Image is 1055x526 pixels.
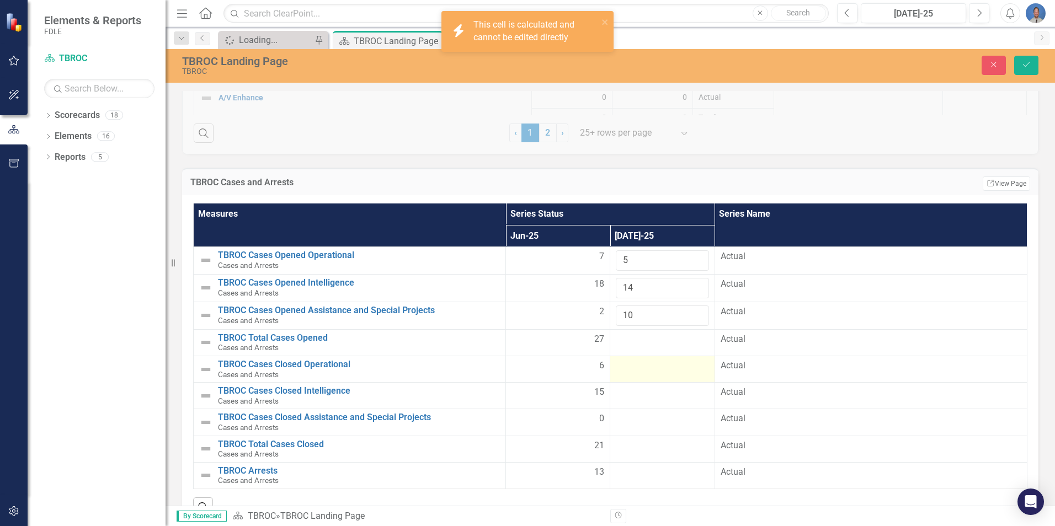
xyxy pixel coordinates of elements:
button: [DATE]-25 [861,3,966,23]
a: TBROC Cases Opened Operational [218,250,500,260]
div: 18 [105,111,123,120]
img: Not Defined [199,389,212,402]
img: Not Defined [199,336,212,349]
span: 6 [599,359,604,372]
a: TBROC [248,511,276,521]
span: Cases and Arrests [218,316,279,325]
a: TBROC Arrests [218,466,500,476]
span: Actual [721,466,1021,479]
span: Cases and Arrests [218,476,279,485]
span: Actual [721,250,1021,263]
span: Cases and Arrests [218,343,279,352]
a: TBROC Total Cases Opened [218,333,500,343]
div: This cell is calculated and cannot be edited directly [473,19,598,44]
div: 16 [97,132,115,141]
img: ClearPoint Strategy [6,13,25,32]
button: close [601,15,609,28]
span: Actual [721,305,1021,318]
small: FDLE [44,27,141,36]
div: TBROC Landing Page [280,511,365,521]
a: TBROC Cases Closed Intelligence [218,386,500,396]
span: Cases and Arrests [218,396,279,405]
img: Not Defined [199,281,212,294]
input: Search Below... [44,79,154,98]
span: Elements & Reports [44,14,141,27]
span: Cases and Arrests [218,423,279,432]
span: By Scorecard [177,511,227,522]
a: TBROC [44,52,154,65]
img: Not Defined [199,363,212,376]
span: 21 [594,439,604,452]
span: Actual [721,278,1021,291]
a: TBROC Cases Closed Assistance and Special Projects [218,412,500,422]
span: 27 [594,333,604,346]
a: View Page [983,176,1030,191]
a: Scorecards [55,109,100,122]
img: Steve Dressler [1026,3,1046,23]
div: Loading... [239,33,312,47]
a: Loading... [221,33,312,47]
img: Not Defined [199,416,212,429]
img: Not Defined [199,309,212,322]
span: 13 [594,466,604,479]
img: Not Defined [199,469,212,482]
span: Cases and Arrests [218,370,279,379]
h3: TBROC Cases and Arrests [190,178,754,187]
span: 15 [594,386,604,399]
span: Cases and Arrests [218,261,279,270]
span: Cases and Arrests [218,288,279,297]
span: 0 [599,412,604,425]
a: TBROC Cases Opened Intelligence [218,278,500,288]
img: Not Defined [199,442,212,455]
div: Open Intercom Messenger [1017,489,1044,515]
div: [DATE]-25 [865,7,962,20]
div: 5 [91,152,109,162]
div: TBROC Landing Page [354,34,440,48]
img: Not Defined [199,254,212,267]
span: Actual [721,439,1021,452]
span: 7 [599,250,604,263]
a: TBROC Cases Opened Assistance and Special Projects [218,305,500,315]
div: TBROC Landing Page [182,55,662,67]
span: Search [786,8,810,17]
span: Actual [721,333,1021,346]
span: Cases and Arrests [218,449,279,458]
a: TBROC Total Cases Closed [218,439,500,449]
span: Actual [721,386,1021,399]
a: Elements [55,130,92,143]
a: TBROC Cases Closed Operational [218,359,500,369]
div: » [232,510,602,523]
span: 18 [594,278,604,291]
span: Actual [721,412,1021,425]
span: 2 [599,305,604,318]
button: Search [771,6,826,21]
input: Search ClearPoint... [223,4,829,23]
div: TBROC [182,67,662,76]
a: Reports [55,151,86,164]
span: Actual [721,359,1021,372]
